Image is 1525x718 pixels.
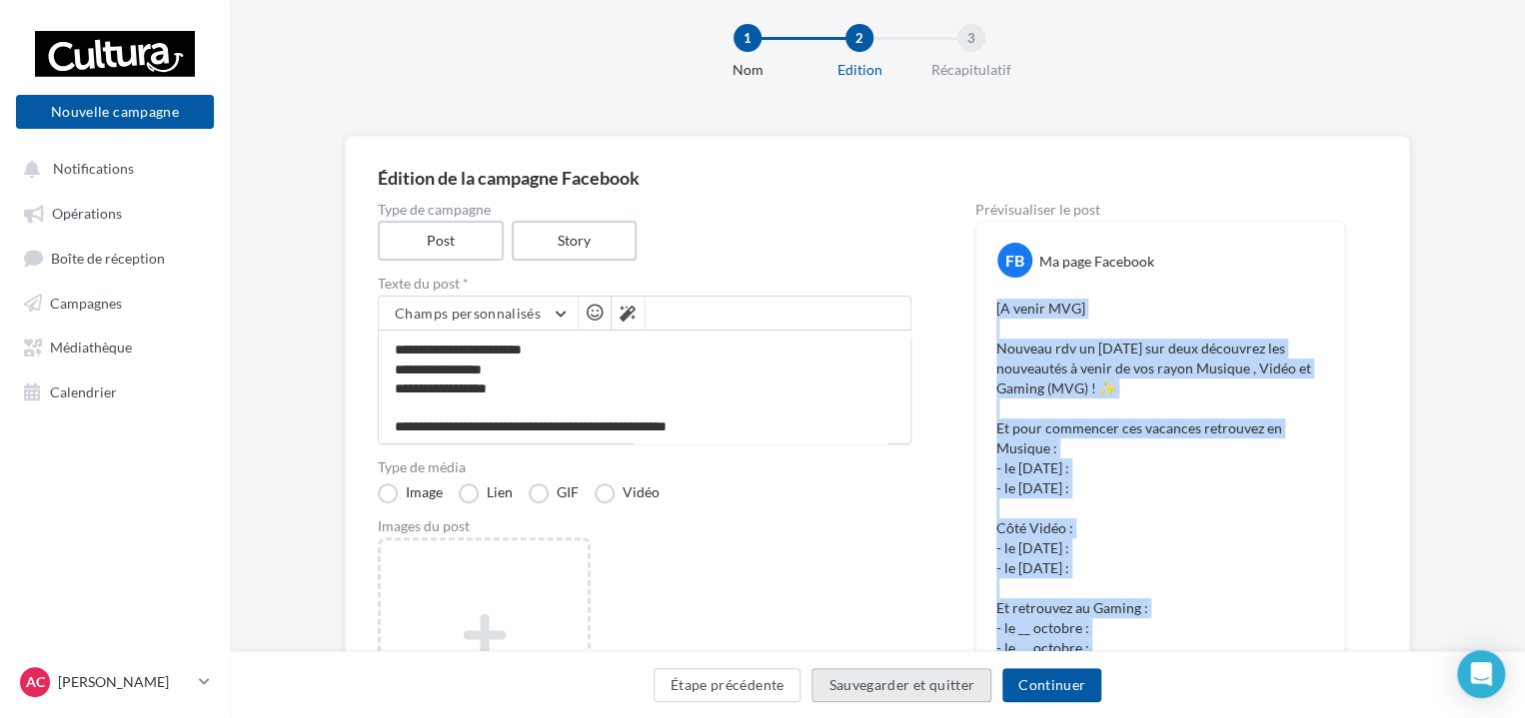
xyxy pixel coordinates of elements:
span: Opérations [52,205,122,222]
label: Type de campagne [378,203,911,217]
a: Opérations [12,194,218,230]
div: Images du post [378,519,911,533]
label: Lien [459,483,513,503]
label: Image [378,483,443,503]
div: Prévisualiser le post [975,203,1345,217]
div: 2 [845,24,873,52]
button: Nouvelle campagne [16,95,214,129]
span: Calendrier [50,382,117,399]
div: Edition [795,60,923,80]
div: Édition de la campagne Facebook [378,169,1377,187]
div: Open Intercom Messenger [1457,650,1505,698]
p: [PERSON_NAME] [58,672,191,692]
label: Vidéo [595,483,660,503]
span: Campagnes [50,294,122,311]
div: Ma page Facebook [1039,252,1154,272]
div: 1 [734,24,762,52]
p: [A venir MVG] Nouveau rdv un [DATE] sur deux découvrez les nouveautés à venir de vos rayon Musiqu... [996,299,1324,698]
div: 3 [957,24,985,52]
label: GIF [529,483,579,503]
label: Type de média [378,460,911,474]
button: Champs personnalisés [379,297,578,331]
a: Calendrier [12,372,218,408]
button: Continuer [1002,668,1101,702]
a: AC [PERSON_NAME] [16,663,214,701]
label: Texte du post * [378,277,911,291]
div: Nom [684,60,811,80]
a: Médiathèque [12,328,218,363]
span: Notifications [53,160,134,177]
div: Récapitulatif [907,60,1035,80]
span: Boîte de réception [51,249,165,266]
button: Sauvegarder et quitter [811,668,991,702]
span: Champs personnalisés [395,305,541,322]
div: FB [997,243,1032,278]
span: Médiathèque [50,339,132,356]
span: AC [26,672,45,692]
label: Post [378,221,504,261]
a: Boîte de réception [12,239,218,276]
button: Notifications [12,150,210,186]
button: Étape précédente [654,668,801,702]
label: Story [512,221,638,261]
a: Campagnes [12,284,218,320]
